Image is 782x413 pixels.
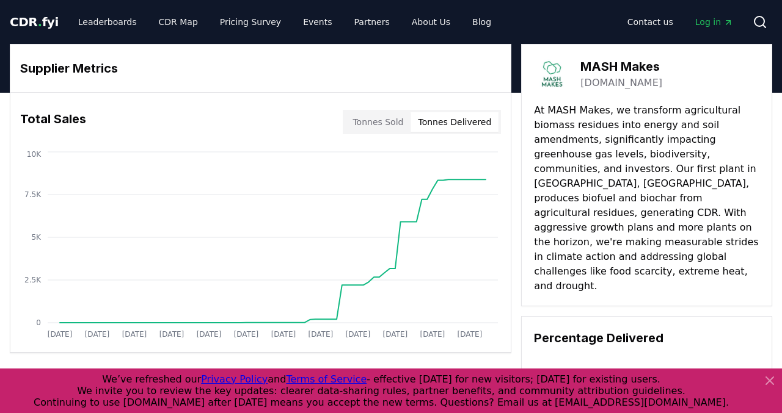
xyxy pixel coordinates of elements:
tspan: [DATE] [309,330,334,339]
tspan: 10K [27,150,42,159]
tspan: [DATE] [48,330,73,339]
img: MASH Makes-logo [534,57,568,91]
a: Partners [345,11,400,33]
p: At MASH Makes, we transform agricultural biomass residues into energy and soil amendments, signif... [534,103,759,293]
a: Contact us [618,11,683,33]
nav: Main [618,11,743,33]
tspan: [DATE] [197,330,222,339]
tspan: [DATE] [420,330,445,339]
tspan: [DATE] [122,330,147,339]
span: CDR fyi [10,15,59,29]
tspan: [DATE] [85,330,110,339]
button: Tonnes Delivered [411,112,499,132]
a: Leaderboards [68,11,147,33]
a: Blog [462,11,501,33]
tspan: 0 [36,318,41,327]
button: Tonnes Sold [345,112,411,132]
tspan: [DATE] [346,330,371,339]
a: About Us [402,11,460,33]
span: Log in [695,16,733,28]
tspan: [DATE] [383,330,408,339]
tspan: 2.5K [24,276,42,284]
span: . [38,15,42,29]
tspan: [DATE] [234,330,259,339]
a: CDR Map [149,11,208,33]
a: CDR.fyi [10,13,59,31]
tspan: 5K [31,233,42,242]
tspan: [DATE] [159,330,185,339]
tspan: 7.5K [24,190,42,199]
tspan: [DATE] [271,330,296,339]
a: Events [293,11,342,33]
h3: MASH Makes [580,57,662,76]
a: Pricing Survey [210,11,291,33]
h3: Supplier Metrics [20,59,501,77]
nav: Main [68,11,501,33]
h3: Percentage Delivered [534,329,759,347]
a: [DOMAIN_NAME] [580,76,662,90]
tspan: [DATE] [458,330,483,339]
a: Log in [685,11,743,33]
h3: Total Sales [20,110,86,134]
